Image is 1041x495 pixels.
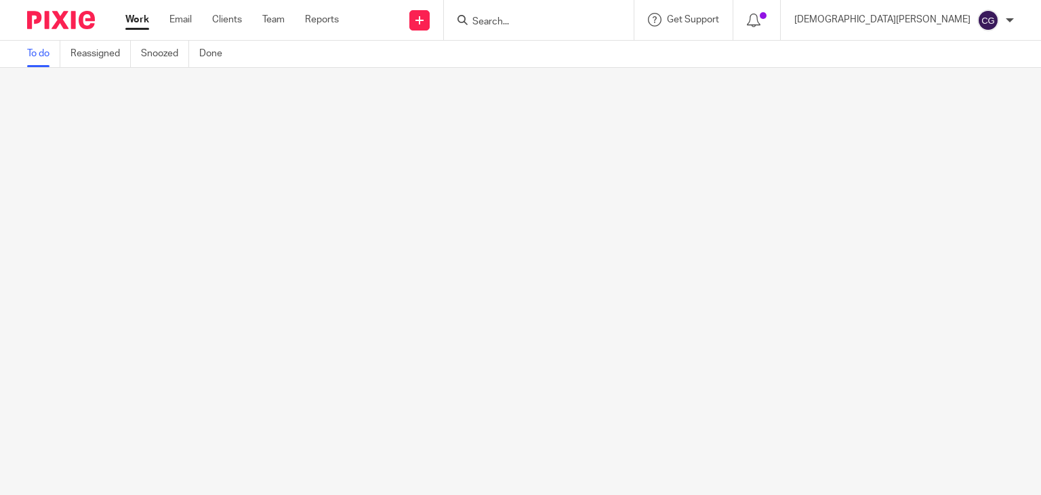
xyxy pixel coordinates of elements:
[27,11,95,29] img: Pixie
[141,41,189,67] a: Snoozed
[667,15,719,24] span: Get Support
[27,41,60,67] a: To do
[977,9,999,31] img: svg%3E
[305,13,339,26] a: Reports
[70,41,131,67] a: Reassigned
[199,41,232,67] a: Done
[125,13,149,26] a: Work
[212,13,242,26] a: Clients
[794,13,971,26] p: [DEMOGRAPHIC_DATA][PERSON_NAME]
[262,13,285,26] a: Team
[169,13,192,26] a: Email
[471,16,593,28] input: Search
